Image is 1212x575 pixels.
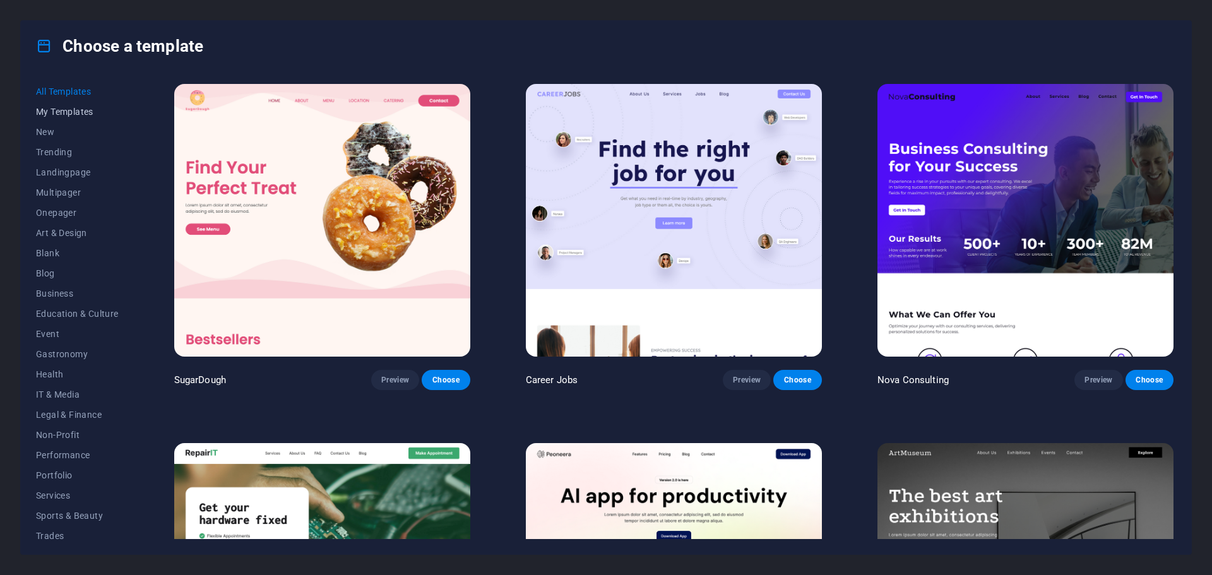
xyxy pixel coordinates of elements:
span: Gastronomy [36,349,119,359]
button: Legal & Finance [36,405,119,425]
button: Health [36,364,119,384]
span: Legal & Finance [36,410,119,420]
img: Career Jobs [526,84,822,357]
span: Onepager [36,208,119,218]
span: Trending [36,147,119,157]
span: Services [36,490,119,501]
span: Choose [432,375,460,385]
button: Choose [773,370,821,390]
button: Event [36,324,119,344]
span: Sports & Beauty [36,511,119,521]
button: Multipager [36,182,119,203]
span: Business [36,288,119,299]
span: Art & Design [36,228,119,238]
button: Preview [1074,370,1122,390]
button: Art & Design [36,223,119,243]
button: New [36,122,119,142]
span: Education & Culture [36,309,119,319]
span: Blank [36,248,119,258]
span: Portfolio [36,470,119,480]
span: New [36,127,119,137]
span: Landingpage [36,167,119,177]
span: Preview [1084,375,1112,385]
button: Non-Profit [36,425,119,445]
p: SugarDough [174,374,226,386]
span: Health [36,369,119,379]
span: Choose [1136,375,1163,385]
span: Trades [36,531,119,541]
span: All Templates [36,86,119,97]
button: Performance [36,445,119,465]
span: Preview [381,375,409,385]
button: Portfolio [36,465,119,485]
button: Choose [1126,370,1173,390]
span: Choose [783,375,811,385]
button: Choose [422,370,470,390]
p: Nova Consulting [877,374,949,386]
img: Nova Consulting [877,84,1173,357]
span: Preview [733,375,761,385]
p: Career Jobs [526,374,578,386]
button: Sports & Beauty [36,506,119,526]
button: Education & Culture [36,304,119,324]
button: Onepager [36,203,119,223]
button: Preview [371,370,419,390]
span: My Templates [36,107,119,117]
span: IT & Media [36,389,119,400]
h4: Choose a template [36,36,203,56]
button: Landingpage [36,162,119,182]
button: IT & Media [36,384,119,405]
button: Trades [36,526,119,546]
span: Event [36,329,119,339]
button: Trending [36,142,119,162]
button: Blank [36,243,119,263]
button: My Templates [36,102,119,122]
button: Services [36,485,119,506]
button: Preview [723,370,771,390]
span: Multipager [36,187,119,198]
span: Performance [36,450,119,460]
button: All Templates [36,81,119,102]
img: SugarDough [174,84,470,357]
button: Business [36,283,119,304]
button: Blog [36,263,119,283]
span: Blog [36,268,119,278]
span: Non-Profit [36,430,119,440]
button: Gastronomy [36,344,119,364]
